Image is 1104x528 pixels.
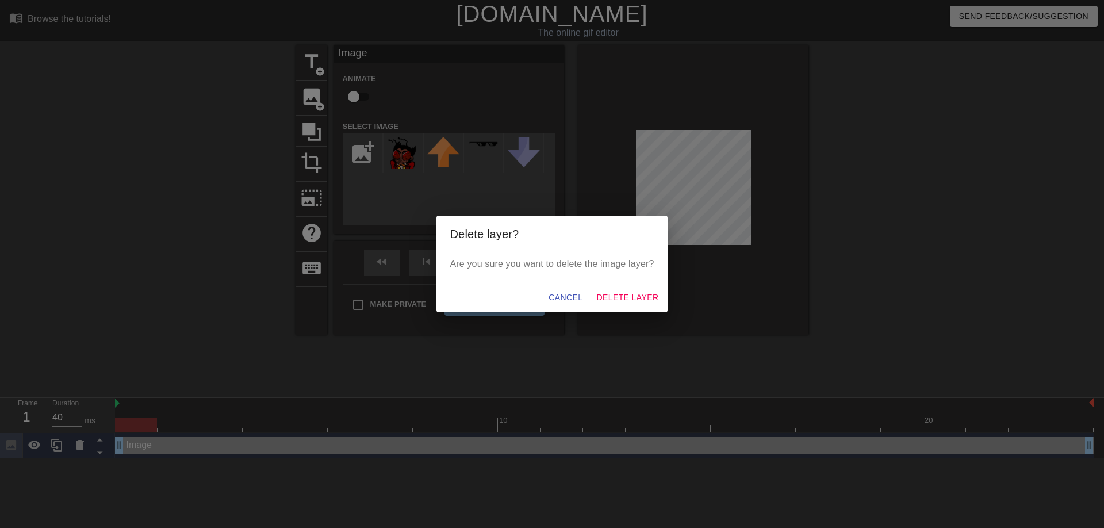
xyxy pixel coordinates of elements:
[592,287,663,308] button: Delete Layer
[450,257,654,271] p: Are you sure you want to delete the image layer?
[549,290,582,305] span: Cancel
[544,287,587,308] button: Cancel
[596,290,658,305] span: Delete Layer
[450,225,654,243] h2: Delete layer?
